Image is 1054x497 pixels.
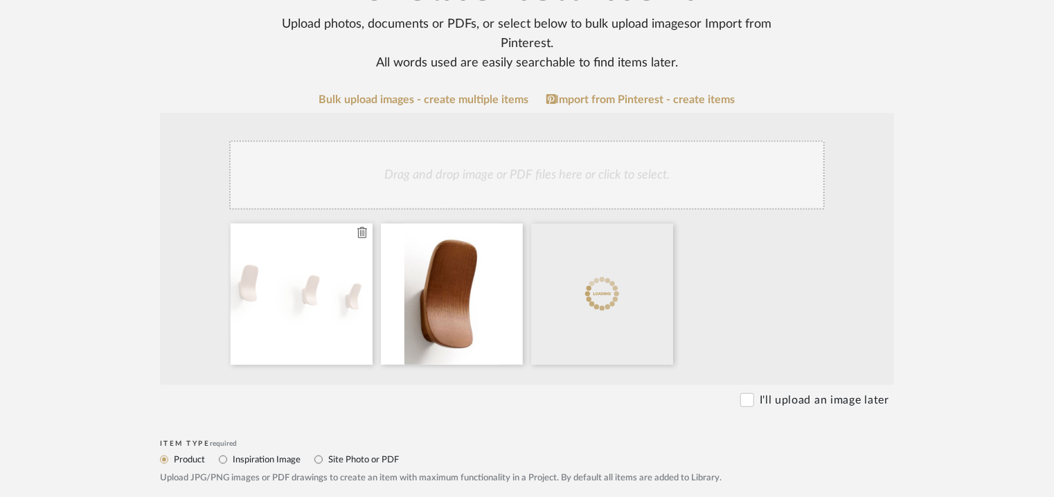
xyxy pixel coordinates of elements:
[256,15,798,73] div: Upload photos, documents or PDFs, or select below to bulk upload images or Import from Pinterest ...
[160,471,894,485] div: Upload JPG/PNG images or PDF drawings to create an item with maximum functionality in a Project. ...
[160,440,894,448] div: Item Type
[319,94,529,106] a: Bulk upload images - create multiple items
[160,451,894,468] mat-radio-group: Select item type
[327,452,399,467] label: Site Photo or PDF
[760,392,889,408] label: I'll upload an image later
[172,452,205,467] label: Product
[546,93,735,106] a: Import from Pinterest - create items
[211,440,238,447] span: required
[231,452,301,467] label: Inspiration Image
